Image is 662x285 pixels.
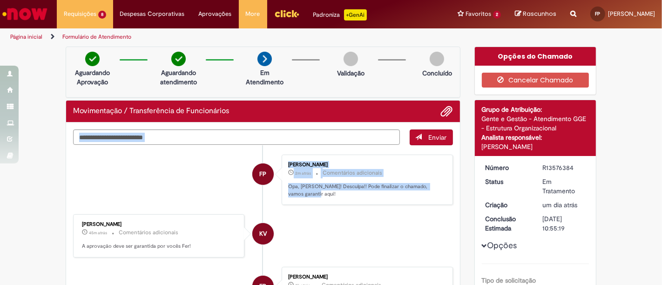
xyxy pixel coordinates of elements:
span: 2 [493,11,501,19]
div: [PERSON_NAME] [82,222,237,227]
div: Karine Vieira [252,223,274,244]
span: KV [259,223,267,245]
span: More [246,9,260,19]
time: 29/09/2025 11:56:24 [542,201,577,209]
dt: Status [479,177,536,186]
img: img-circle-grey.png [344,52,358,66]
ul: Trilhas de página [7,28,434,46]
img: click_logo_yellow_360x200.png [274,7,299,20]
p: Opa, [PERSON_NAME]! Desculpa!! Pode finalizar o chamado, vamos garantir aqui! [288,183,443,197]
span: 2m atrás [295,170,311,176]
time: 30/09/2025 17:30:13 [89,230,107,236]
span: Aprovações [199,9,232,19]
div: R13576384 [542,163,586,172]
div: [PERSON_NAME] [482,142,589,151]
img: check-circle-green.png [171,52,186,66]
time: 30/09/2025 18:12:32 [295,170,311,176]
img: arrow-next.png [257,52,272,66]
button: Enviar [410,129,453,145]
small: Comentários adicionais [323,169,382,177]
button: Cancelar Chamado [482,73,589,88]
span: Enviar [429,133,447,142]
span: Requisições [64,9,96,19]
b: Tipo de solicitação [482,276,536,285]
span: Rascunhos [523,9,556,18]
span: um dia atrás [542,201,577,209]
img: img-circle-grey.png [430,52,444,66]
p: Concluído [422,68,452,78]
span: Favoritos [466,9,491,19]
button: Adicionar anexos [441,105,453,117]
div: Analista responsável: [482,133,589,142]
p: +GenAi [344,9,367,20]
p: Aguardando Aprovação [70,68,115,87]
span: 8 [98,11,106,19]
span: [PERSON_NAME] [608,10,655,18]
div: Padroniza [313,9,367,20]
div: Em Tratamento [542,177,586,196]
dt: Número [479,163,536,172]
p: A aprovação deve ser garantida por vocês Fer! [82,243,237,250]
textarea: Digite sua mensagem aqui... [73,129,400,145]
span: 45m atrás [89,230,107,236]
p: Em Atendimento [242,68,287,87]
dt: Criação [479,200,536,210]
div: Grupo de Atribuição: [482,105,589,114]
div: [PERSON_NAME] [288,274,443,280]
p: Validação [337,68,365,78]
div: [DATE] 10:55:19 [542,214,586,233]
span: FP [259,163,266,185]
div: Gente e Gestão - Atendimento GGE - Estrutura Organizacional [482,114,589,133]
span: Despesas Corporativas [120,9,185,19]
dt: Conclusão Estimada [479,214,536,233]
div: [PERSON_NAME] [288,162,443,168]
small: Comentários adicionais [119,229,178,237]
h2: Movimentação / Transferência de Funcionários Histórico de tíquete [73,107,229,115]
p: Aguardando atendimento [156,68,201,87]
div: 29/09/2025 11:56:24 [542,200,586,210]
img: check-circle-green.png [85,52,100,66]
a: Página inicial [10,33,42,41]
a: Rascunhos [515,10,556,19]
span: FP [595,11,601,17]
img: ServiceNow [1,5,49,23]
a: Formulário de Atendimento [62,33,131,41]
div: Fernanda Quiteria Arraes Pimentel [252,163,274,185]
div: Opções do Chamado [475,47,596,66]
